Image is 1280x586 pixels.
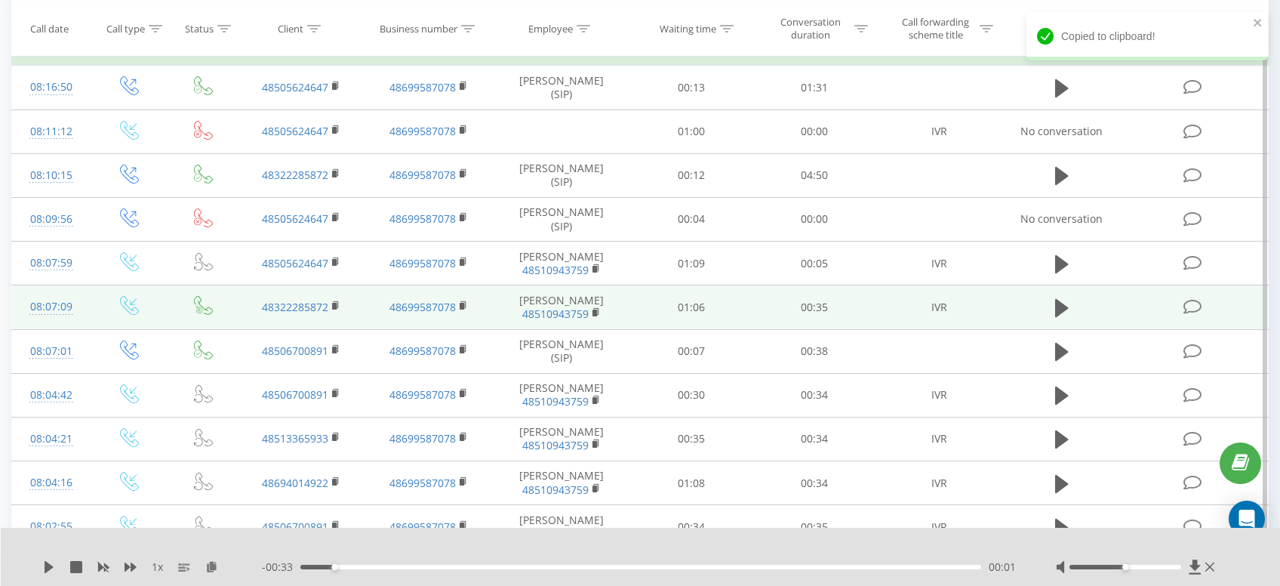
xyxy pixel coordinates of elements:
a: 48510943759 [522,438,589,452]
td: [PERSON_NAME] [493,242,630,285]
td: IVR [875,285,1003,329]
div: 08:09:56 [27,205,75,234]
td: 01:09 [630,242,753,285]
div: 08:07:59 [27,248,75,278]
td: 01:08 [630,461,753,505]
a: 48513365933 [262,431,328,446]
td: [PERSON_NAME] (SIP) [493,66,630,109]
div: Call forwarding scheme title [895,16,976,42]
td: 00:00 [752,197,875,241]
td: 01:31 [752,66,875,109]
td: 00:35 [752,505,875,549]
a: 48505624647 [262,124,328,138]
a: 48506700891 [262,387,328,402]
td: [PERSON_NAME] [493,417,630,461]
div: 08:02:55 [27,512,75,541]
td: 01:00 [630,109,753,153]
div: Accessibility label [331,564,337,570]
td: IVR [875,242,1003,285]
td: 00:12 [630,153,753,197]
a: 48699587078 [389,124,456,138]
a: 48506700891 [262,344,328,358]
a: 48322285872 [262,168,328,182]
div: Copied to clipboard! [1026,12,1268,60]
td: IVR [875,417,1003,461]
td: [PERSON_NAME] [493,373,630,417]
div: Conversation recording [1018,16,1116,42]
a: 48510943759 [522,483,589,497]
div: Business number [380,22,457,35]
div: 08:04:21 [27,424,75,454]
td: [PERSON_NAME] (SIP) [493,197,630,241]
a: 48505624647 [262,256,328,270]
td: [PERSON_NAME] (SIP) [493,153,630,197]
div: Waiting time [660,22,716,35]
div: 08:10:15 [27,161,75,190]
a: 48699587078 [389,387,456,402]
a: 48510943759 [522,307,589,321]
td: IVR [875,505,1003,549]
td: 00:34 [630,505,753,549]
a: 48322285872 [262,300,328,314]
td: [PERSON_NAME] [493,285,630,329]
td: 01:06 [630,285,753,329]
span: 1 x [152,560,163,575]
td: 00:35 [630,417,753,461]
td: IVR [875,109,1003,153]
div: 08:07:09 [27,292,75,322]
div: Conversation duration [770,16,851,42]
div: 08:16:50 [27,72,75,102]
td: [PERSON_NAME] [493,505,630,549]
span: - 00:33 [262,560,300,575]
div: Client [278,22,303,35]
span: No conversation [1020,211,1103,226]
a: 48699587078 [389,520,456,534]
a: 48510943759 [522,394,589,409]
a: 48699587078 [389,344,456,358]
div: Call date [30,22,69,35]
a: 48699587078 [389,211,456,226]
td: 00:13 [630,66,753,109]
a: 48505624647 [262,80,328,94]
td: [PERSON_NAME] (SIP) [493,329,630,373]
td: 00:38 [752,329,875,373]
td: 00:00 [752,109,875,153]
div: Status [185,22,214,35]
td: 00:04 [630,197,753,241]
a: 48699587078 [389,80,456,94]
a: 48699587078 [389,476,456,490]
span: No conversation [1020,124,1103,138]
div: Accessibility label [1122,564,1128,570]
td: 00:34 [752,461,875,505]
a: 48505624647 [262,211,328,226]
td: 00:34 [752,417,875,461]
a: 48699587078 [389,300,456,314]
div: Open Intercom Messenger [1229,501,1265,537]
td: IVR [875,461,1003,505]
a: 48510943759 [522,526,589,541]
a: 48699587078 [389,168,456,182]
td: 04:50 [752,153,875,197]
a: 48510943759 [522,263,589,277]
div: 08:04:42 [27,381,75,410]
td: [PERSON_NAME] [493,461,630,505]
div: Employee [528,22,573,35]
span: 00:01 [989,560,1016,575]
button: close [1253,17,1263,31]
a: 48699587078 [389,431,456,446]
td: 00:05 [752,242,875,285]
div: Call type [106,22,145,35]
a: 48506700891 [262,520,328,534]
td: 00:34 [752,373,875,417]
div: 08:11:12 [27,117,75,146]
td: 00:07 [630,329,753,373]
div: 08:07:01 [27,337,75,366]
a: 48694014922 [262,476,328,490]
td: 00:30 [630,373,753,417]
td: IVR [875,373,1003,417]
td: 00:35 [752,285,875,329]
div: 08:04:16 [27,468,75,498]
a: 48699587078 [389,256,456,270]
